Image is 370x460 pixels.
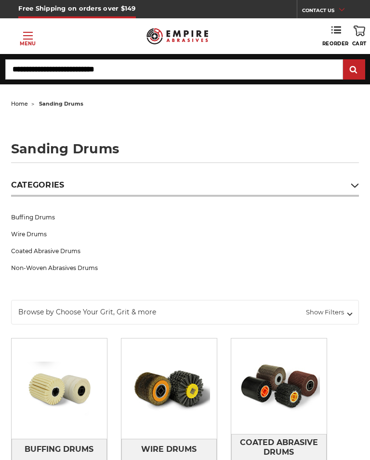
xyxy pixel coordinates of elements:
[25,441,93,458] span: Buffing Drums
[121,341,217,436] img: Wire Drums
[352,26,367,47] a: Cart
[18,307,213,317] span: Browse by Choose Your Grit, Grit & more
[11,226,359,243] a: Wire Drums
[146,24,208,48] img: Empire Abrasives
[23,35,33,36] span: Toggle menu
[231,352,327,420] img: Coated Abrasive Drums
[306,308,352,317] span: Show Filters
[11,209,359,226] a: Buffing Drums
[322,26,349,47] a: Reorder
[12,355,107,422] img: Buffing Drums
[11,300,359,325] a: Browse by Choose Your Grit, Grit & more Show Filters
[322,41,349,47] span: Reorder
[20,40,36,47] p: Menu
[11,142,359,163] h1: sanding drums
[141,441,197,458] span: Wire Drums
[11,100,28,107] a: home
[344,60,364,80] input: Submit
[302,5,352,18] a: CONTACT US
[11,243,359,259] a: Coated Abrasive Drums
[39,100,83,107] span: sanding drums
[11,180,359,197] h5: Categories
[11,259,359,276] a: Non-Woven Abrasives Drums
[352,41,367,47] span: Cart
